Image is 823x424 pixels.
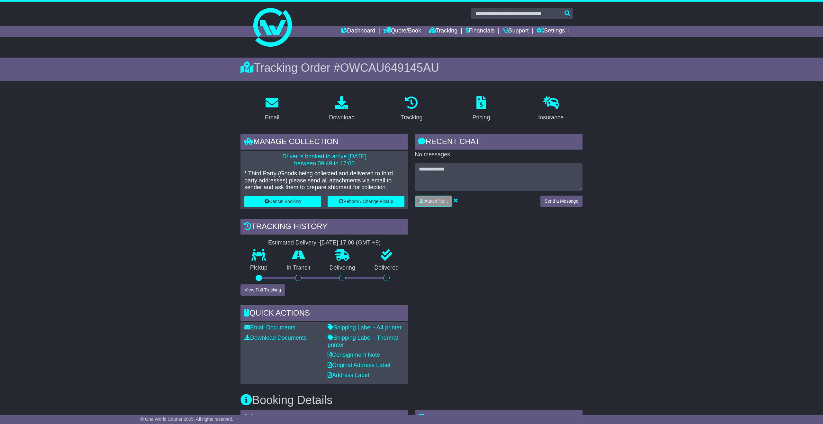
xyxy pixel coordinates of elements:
div: Tracking [401,113,422,122]
button: Send a Message [540,196,583,207]
p: Driver is booked to arrive [DATE] between 09:49 to 17:00 [244,153,404,167]
a: Tracking [429,26,457,37]
a: Tracking [396,94,427,124]
a: Settings [537,26,565,37]
a: Shipping Label - Thermal printer [328,335,398,348]
a: Email Documents [244,324,295,331]
a: Shipping Label - A4 printer [328,324,402,331]
p: * Third Party (Goods being collected and delivered to third party addresses) please send all atta... [244,170,404,191]
button: Rebook / Change Pickup [328,196,404,207]
h3: Booking Details [240,394,583,407]
a: Support [503,26,529,37]
a: Download Documents [244,335,307,341]
a: Email [261,94,284,124]
span: OWCAU649145AU [340,61,439,74]
a: Financials [466,26,495,37]
button: Cancel Booking [244,196,321,207]
a: Consignment Note [328,352,380,358]
div: Download [329,113,355,122]
p: No messages [415,151,583,158]
div: Estimated Delivery - [240,239,408,246]
p: Pickup [240,264,277,272]
p: In Transit [277,264,320,272]
a: Insurance [534,94,568,124]
button: View Full Tracking [240,284,285,296]
a: Original Address Label [328,362,390,368]
div: Tracking history [240,219,408,236]
a: Dashboard [341,26,375,37]
a: Address Label [328,372,369,378]
div: [DATE] 17:00 (GMT +9) [320,239,381,246]
div: Manage collection [240,134,408,151]
div: Email [265,113,279,122]
div: Tracking Order # [240,61,583,75]
a: Download [325,94,359,124]
p: Delivering [320,264,365,272]
div: Insurance [538,113,564,122]
a: Pricing [468,94,494,124]
span: © One World Courier 2025. All rights reserved. [140,417,233,422]
p: Delivered [365,264,409,272]
a: Quote/Book [383,26,421,37]
div: Pricing [472,113,490,122]
div: RECENT CHAT [415,134,583,151]
div: Quick Actions [240,305,408,323]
